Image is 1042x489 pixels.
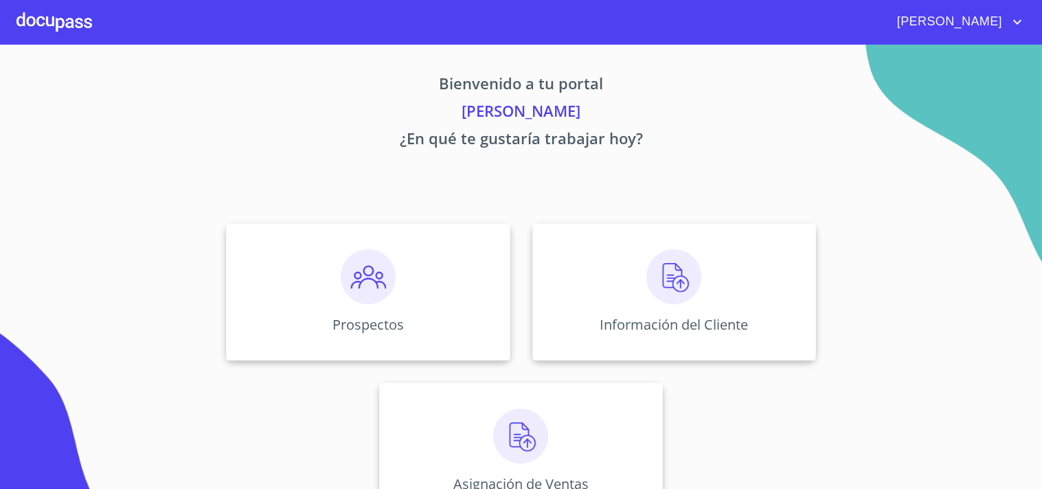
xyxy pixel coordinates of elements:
[341,249,396,304] img: prospectos.png
[887,11,1026,33] button: account of current user
[646,249,701,304] img: carga.png
[493,409,548,464] img: carga.png
[332,315,404,334] p: Prospectos
[98,127,944,155] p: ¿En qué te gustaría trabajar hoy?
[600,315,748,334] p: Información del Cliente
[98,100,944,127] p: [PERSON_NAME]
[887,11,1009,33] span: [PERSON_NAME]
[98,72,944,100] p: Bienvenido a tu portal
